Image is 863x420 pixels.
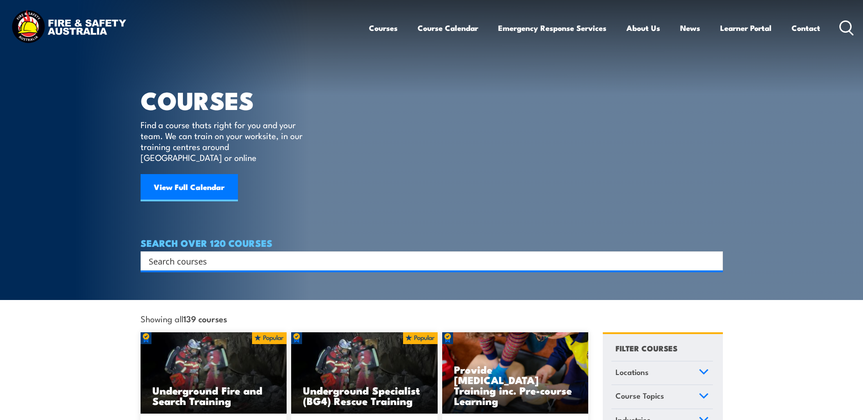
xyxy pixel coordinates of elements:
a: Course Topics [611,385,713,409]
img: Underground mine rescue [141,332,287,414]
a: News [680,16,700,40]
h3: Underground Fire and Search Training [152,385,275,406]
form: Search form [151,255,705,267]
img: Underground mine rescue [291,332,438,414]
a: Emergency Response Services [498,16,606,40]
a: Provide [MEDICAL_DATA] Training inc. Pre-course Learning [442,332,589,414]
span: Course Topics [616,390,664,402]
span: Locations [616,366,649,378]
a: About Us [626,16,660,40]
a: Locations [611,361,713,385]
h4: FILTER COURSES [616,342,677,354]
a: Course Calendar [418,16,478,40]
a: Underground Fire and Search Training [141,332,287,414]
a: Underground Specialist (BG4) Rescue Training [291,332,438,414]
a: Courses [369,16,398,40]
p: Find a course thats right for you and your team. We can train on your worksite, in our training c... [141,119,307,163]
h4: SEARCH OVER 120 COURSES [141,238,723,248]
h3: Underground Specialist (BG4) Rescue Training [303,385,426,406]
span: Showing all [141,314,227,323]
a: Learner Portal [720,16,772,40]
button: Search magnifier button [707,255,720,267]
a: Contact [792,16,820,40]
h1: COURSES [141,89,316,110]
img: Low Voltage Rescue and Provide CPR [442,332,589,414]
a: View Full Calendar [141,174,238,201]
input: Search input [149,254,703,268]
strong: 139 courses [183,312,227,325]
h3: Provide [MEDICAL_DATA] Training inc. Pre-course Learning [454,364,577,406]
